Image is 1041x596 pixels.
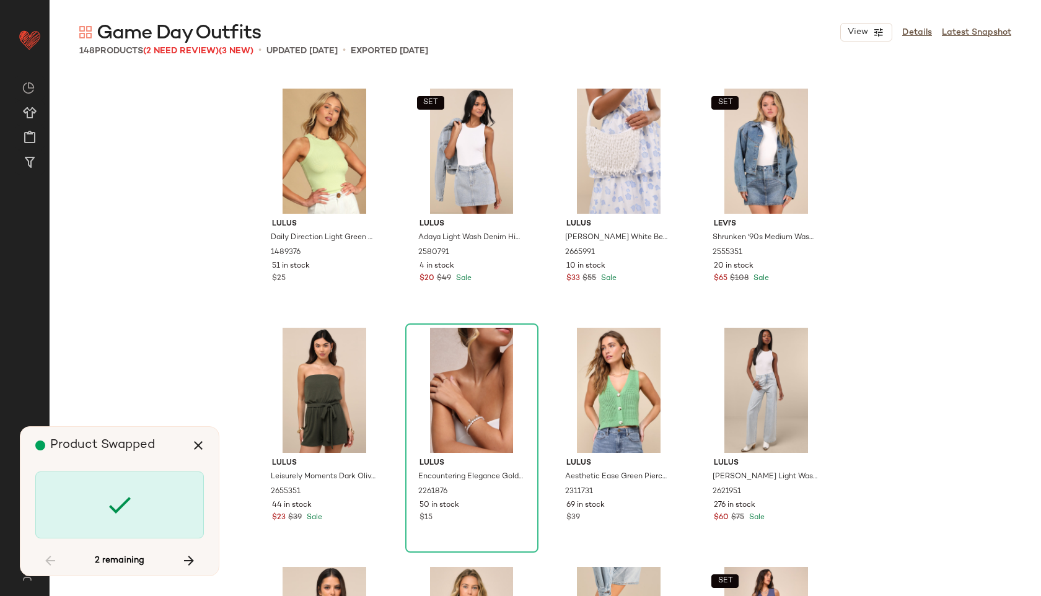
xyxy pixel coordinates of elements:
[419,273,434,284] span: $20
[419,219,524,230] span: Lulus
[714,273,727,284] span: $65
[713,247,742,258] span: 2555351
[714,261,753,272] span: 20 in stock
[419,458,524,469] span: Lulus
[271,247,301,258] span: 1489376
[747,514,765,522] span: Sale
[704,89,828,214] img: 12411921_2555351.jpg
[22,82,35,94] img: svg%3e
[556,89,681,214] img: 2665991_01_OM_2025-06-09.jpg
[419,261,454,272] span: 4 in stock
[262,328,387,453] img: 12740321_2655351.jpg
[272,512,286,524] span: $23
[266,45,338,58] p: updated [DATE]
[271,471,376,483] span: Leisurely Moments Dark Olive Ribbed Knit Strapless Lounge Romper
[79,26,92,38] img: svg%3e
[566,458,671,469] span: Lulus
[272,261,310,272] span: 51 in stock
[15,571,39,581] img: svg%3e
[423,99,438,107] span: SET
[902,26,932,39] a: Details
[272,500,312,511] span: 44 in stock
[565,247,595,258] span: 2665991
[566,512,580,524] span: $39
[418,486,447,497] span: 2261876
[713,471,817,483] span: [PERSON_NAME] Light Wash Denim Rhinestone Straight Leg Jeans
[97,21,261,46] span: Game Day Outfits
[410,328,534,453] img: 10977621_2261876.jpg
[219,46,253,56] span: (3 New)
[50,439,155,452] span: Product Swapped
[79,46,95,56] span: 148
[704,328,828,453] img: 2621951_02_fullbody.jpg
[418,471,523,483] span: Encountering Elegance Gold Pearl 3-Piece Bracelet Set
[730,273,749,284] span: $108
[566,500,605,511] span: 69 in stock
[418,232,523,243] span: Adaya Light Wash Denim High-Rise Micro Mini Skirt
[95,555,144,566] span: 2 remaining
[717,99,732,107] span: SET
[262,89,387,214] img: 10082161_1489376.jpg
[419,512,433,524] span: $15
[288,512,302,524] span: $39
[437,273,451,284] span: $49
[272,458,377,469] span: Lulus
[271,486,301,497] span: 2655351
[417,96,444,110] button: SET
[840,23,892,42] button: View
[599,274,617,283] span: Sale
[717,577,732,585] span: SET
[304,514,322,522] span: Sale
[711,96,739,110] button: SET
[566,219,671,230] span: Lulus
[143,46,219,56] span: (2 Need Review)
[566,273,580,284] span: $33
[556,328,681,453] img: 11301421_2311731.jpg
[566,261,605,272] span: 10 in stock
[410,89,534,214] img: 12465921_2580791.jpg
[711,574,739,588] button: SET
[272,273,286,284] span: $25
[351,45,428,58] p: Exported [DATE]
[17,27,42,52] img: heart_red.DM2ytmEG.svg
[942,26,1011,39] a: Latest Snapshot
[272,219,377,230] span: Lulus
[751,274,769,283] span: Sale
[713,232,817,243] span: Shrunken '90s Medium Wash Denim Western Trucker Jacket
[271,232,376,243] span: Daily Direction Light Green Ribbed Tank Top
[582,273,596,284] span: $55
[419,500,459,511] span: 50 in stock
[731,512,744,524] span: $75
[418,247,449,258] span: 2580791
[713,486,741,497] span: 2621951
[714,500,755,511] span: 276 in stock
[714,512,729,524] span: $60
[258,43,261,58] span: •
[343,43,346,58] span: •
[565,232,670,243] span: [PERSON_NAME] White Beaded Fringe Handbag
[565,471,670,483] span: Aesthetic Ease Green Pierced Knit Button-Front Cropped Tank Top
[565,486,593,497] span: 2311731
[714,219,819,230] span: Levi's
[454,274,472,283] span: Sale
[714,458,819,469] span: Lulus
[79,45,253,58] div: Products
[847,27,868,37] span: View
